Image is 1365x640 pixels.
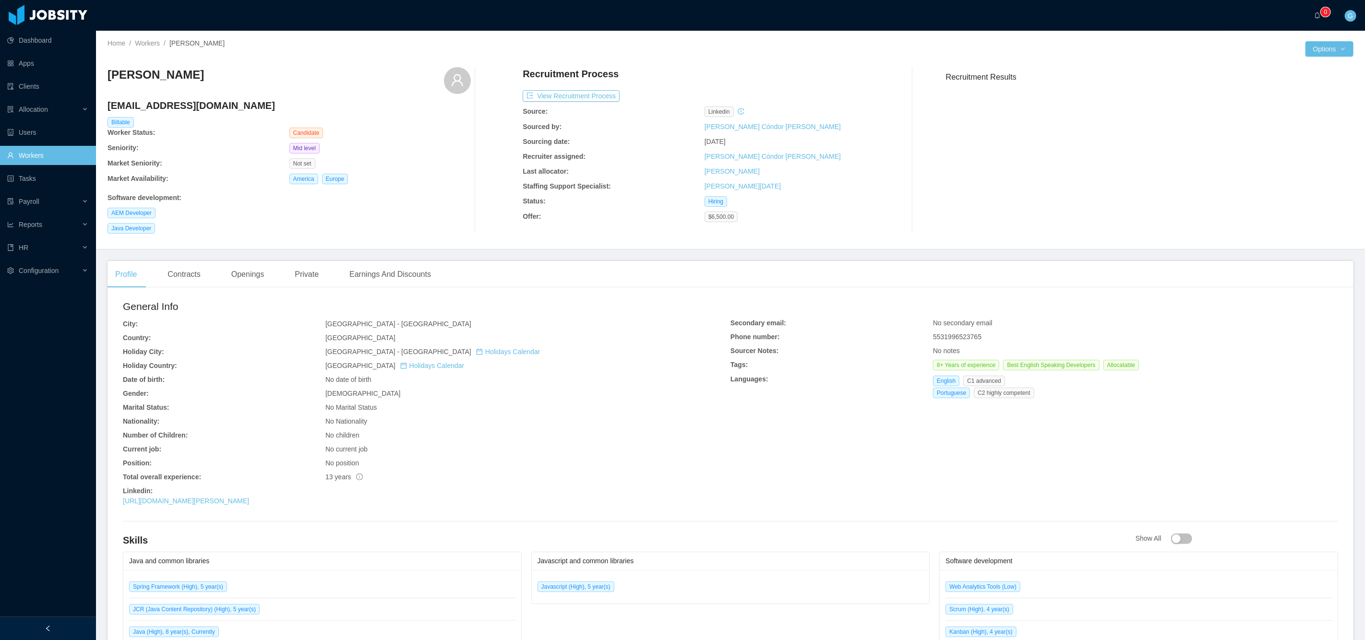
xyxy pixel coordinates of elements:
[476,348,483,355] i: icon: calendar
[730,319,786,327] b: Secondary email:
[523,92,620,100] a: icon: exportView Recruitment Process
[946,627,1016,637] span: Kanban (High), 4 year(s)
[123,473,201,481] b: Total overall experience:
[289,174,318,184] span: America
[523,213,541,220] b: Offer:
[933,388,970,398] span: Portuguese
[1003,360,1099,370] span: Best English Speaking Developers
[705,167,760,175] a: [PERSON_NAME]
[160,261,208,288] div: Contracts
[705,138,726,145] span: [DATE]
[523,182,611,190] b: Staffing Support Specialist:
[123,497,249,505] a: [URL][DOMAIN_NAME][PERSON_NAME]
[451,73,464,87] i: icon: user
[523,90,620,102] button: icon: exportView Recruitment Process
[1136,534,1192,542] span: Show All
[108,117,134,128] span: Billable
[164,39,166,47] span: /
[108,39,125,47] a: Home
[933,376,959,386] span: English
[123,487,153,495] b: Linkedin:
[123,417,159,425] b: Nationality:
[123,445,161,453] b: Current job:
[7,54,88,73] a: icon: appstoreApps
[1314,12,1321,19] i: icon: bell
[123,376,165,383] b: Date of birth:
[108,261,144,288] div: Profile
[705,196,727,207] span: Hiring
[538,581,614,592] span: Javascript (High), 5 year(s)
[523,107,548,115] b: Source:
[325,445,368,453] span: No current job
[946,581,1020,592] span: Web Analytics Tools (Low)
[224,261,272,288] div: Openings
[108,175,168,182] b: Market Availability:
[108,159,162,167] b: Market Seniority:
[325,390,401,397] span: [DEMOGRAPHIC_DATA]
[7,123,88,142] a: icon: robotUsers
[108,223,155,234] span: Java Developer
[325,403,377,411] span: No Marital Status
[325,431,359,439] span: No children
[1321,7,1330,17] sup: 0
[1305,41,1353,57] button: Optionsicon: down
[7,244,14,251] i: icon: book
[289,143,320,154] span: Mid level
[123,431,188,439] b: Number of Children:
[108,129,155,136] b: Worker Status:
[1348,10,1353,22] span: G
[705,107,734,117] span: linkedin
[7,146,88,165] a: icon: userWorkers
[1103,360,1139,370] span: Allocatable
[129,39,131,47] span: /
[705,153,841,160] a: [PERSON_NAME] Cóndor [PERSON_NAME]
[123,320,138,328] b: City:
[123,390,149,397] b: Gender:
[325,417,367,425] span: No Nationality
[325,473,363,481] span: 13 years
[342,261,439,288] div: Earnings And Discounts
[19,244,28,251] span: HR
[730,333,780,341] b: Phone number:
[287,261,326,288] div: Private
[523,153,586,160] b: Recruiter assigned:
[946,71,1353,83] h3: Recruitment Results
[123,299,730,314] h2: General Info
[123,459,152,467] b: Position:
[322,174,348,184] span: Europe
[523,197,545,205] b: Status:
[7,169,88,188] a: icon: profileTasks
[129,604,260,615] span: JCR (Java Content Repository) (High), 5 year(s)
[523,138,570,145] b: Sourcing date:
[7,106,14,113] i: icon: solution
[123,334,151,342] b: Country:
[946,604,1013,615] span: Scrum (High), 4 year(s)
[7,267,14,274] i: icon: setting
[108,67,204,83] h3: [PERSON_NAME]
[356,474,363,480] span: info-circle
[933,347,960,355] span: No notes
[730,361,748,368] b: Tags:
[933,319,993,327] span: No secondary email
[400,362,407,369] i: icon: calendar
[123,362,177,369] b: Holiday Country:
[129,552,515,570] div: Java and common libraries
[933,360,999,370] span: 8+ Years of experience
[289,158,315,169] span: Not set
[705,182,781,190] a: [PERSON_NAME][DATE]
[7,77,88,96] a: icon: auditClients
[730,347,778,355] b: Sourcer Notes:
[123,403,169,411] b: Marital Status:
[19,198,39,205] span: Payroll
[946,552,1332,570] div: Software development
[19,106,48,113] span: Allocation
[730,375,768,383] b: Languages:
[19,267,59,274] span: Configuration
[963,376,1005,386] span: C1 advanced
[19,221,42,228] span: Reports
[476,348,540,356] a: icon: calendarHolidays Calendar
[108,144,139,152] b: Seniority:
[7,31,88,50] a: icon: pie-chartDashboard
[523,123,562,130] b: Sourced by:
[523,67,619,81] h4: Recruitment Process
